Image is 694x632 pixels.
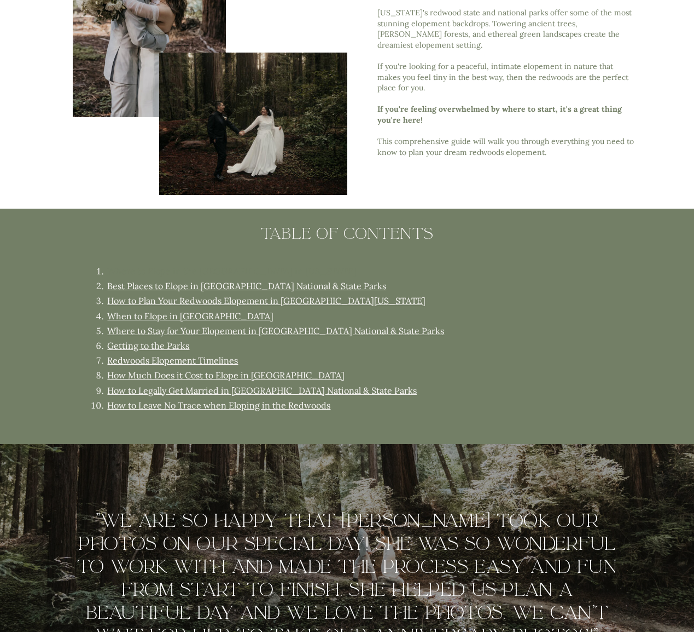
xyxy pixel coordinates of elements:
a: Where to Elope in the [GEOGRAPHIC_DATA] in [US_STATE] [107,266,357,277]
a: Where to Stay for Your Elopement in [GEOGRAPHIC_DATA] National & State Parks [107,325,444,336]
a: How to Legally Get Married in [GEOGRAPHIC_DATA] National & State Parks [107,385,417,396]
a: How to Leave No Trace when Eloping in the Redwoods [107,400,330,411]
p: [US_STATE]'s redwood state and national parks offer some of the most stunning elopement backdrops... [377,8,634,161]
b: If you're feeling overwhelmed by where to start, it's a great thing you're here! [377,104,622,125]
a: How Much Does it Cost to Elope in [GEOGRAPHIC_DATA] [107,370,345,381]
a: Getting to the Parks [107,340,189,351]
a: Best Places to Elope in [GEOGRAPHIC_DATA] National & State Parks [107,280,386,291]
h2: Table of Contents [185,226,509,242]
a: How to Plan Your Redwoods Elopement in [GEOGRAPHIC_DATA][US_STATE] [107,295,425,306]
a: When to Elope in [GEOGRAPHIC_DATA] [107,311,273,321]
a: Redwoods Elopement Timelines [107,355,238,366]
